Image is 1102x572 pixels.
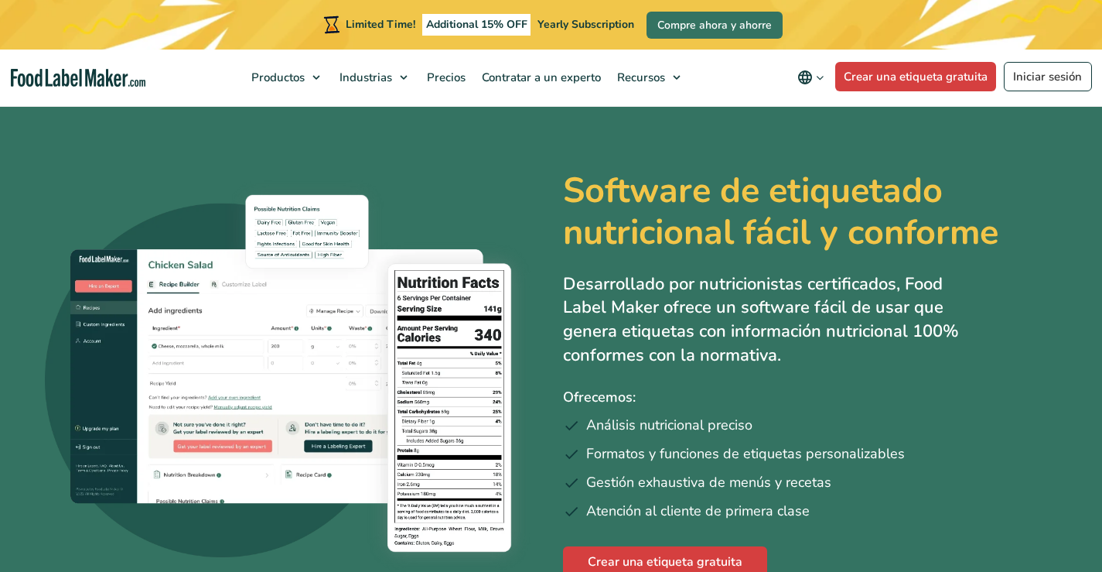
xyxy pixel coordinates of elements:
span: Formatos y funciones de etiquetas personalizables [586,444,905,464]
span: Limited Time! [346,17,415,32]
a: Crear una etiqueta gratuita [835,62,997,91]
span: Additional 15% OFF [422,14,531,36]
a: Contratar a un experto [474,50,606,105]
span: Productos [247,70,306,85]
p: Desarrollado por nutricionistas certificados, Food Label Maker ofrece un software fácil de usar q... [563,272,965,368]
button: Change language [786,62,835,93]
a: Industrias [332,50,415,105]
span: Industrias [335,70,394,85]
a: Precios [419,50,470,105]
span: Precios [422,70,467,85]
span: Recursos [612,70,667,85]
p: Ofrecemos: [563,386,1058,409]
a: Food Label Maker homepage [11,69,145,87]
a: Productos [244,50,328,105]
span: Análisis nutricional preciso [586,415,752,436]
a: Compre ahora y ahorre [647,12,783,39]
span: Contratar a un experto [477,70,602,85]
a: Recursos [609,50,688,105]
span: Yearly Subscription [537,17,634,32]
span: Atención al cliente de primera clase [586,501,810,522]
h1: Software de etiquetado nutricional fácil y conforme [563,170,1022,254]
a: Iniciar sesión [1004,62,1092,91]
span: Gestión exhaustiva de menús y recetas [586,472,831,493]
